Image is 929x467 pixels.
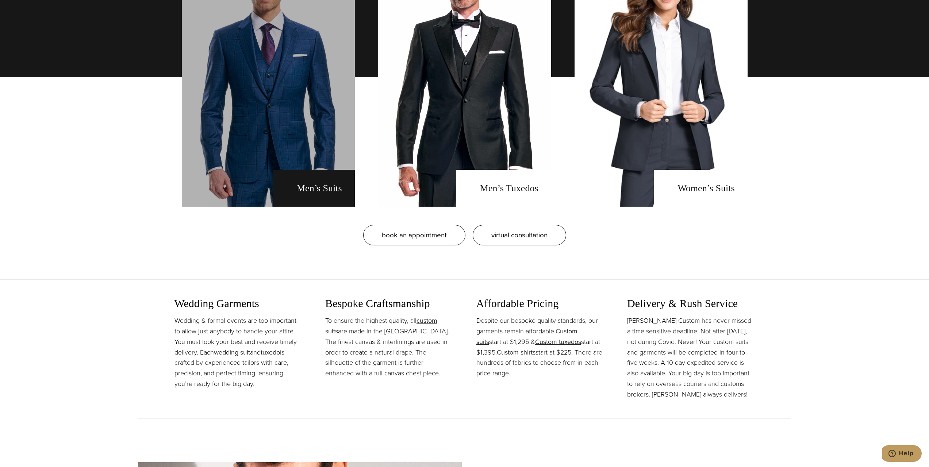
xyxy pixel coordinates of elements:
h3: Affordable Pricing [476,297,604,310]
span: virtual consultation [491,230,548,240]
p: To ensure the highest quality, all are made in the [GEOGRAPHIC_DATA]. The finest canvas & interli... [325,315,453,379]
p: Despite our bespoke quality standards, our garments remain affordable. start at $1,295 & start at... [476,315,604,379]
p: Wedding & formal events are too important to allow just anybody to handle your attire. You must l... [174,315,302,389]
h3: Bespoke Craftsmanship [325,297,453,310]
a: book an appointment [363,225,465,245]
a: Custom tuxedos [535,337,581,347]
h3: Delivery & Rush Service [627,297,755,310]
a: wedding suit [214,348,250,357]
a: Custom shirts [497,348,535,357]
span: book an appointment [382,230,447,240]
a: tuxedo [261,348,280,357]
p: [PERSON_NAME] Custom has never missed a time sensitive deadline. Not after [DATE], not during Cov... [627,315,755,399]
h3: Wedding Garments [174,297,302,310]
iframe: Opens a widget where you can chat to one of our agents [882,445,922,463]
a: virtual consultation [473,225,566,245]
a: Custom suits [476,326,577,347]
